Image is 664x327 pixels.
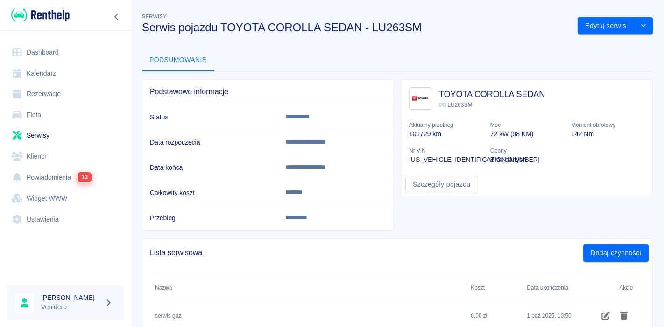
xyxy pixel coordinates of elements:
[578,17,634,35] button: Edytuj serwis
[490,129,564,139] p: 72 kW (98 KM)
[490,121,564,129] p: Moc
[571,121,645,129] p: Moment obrotowy
[150,112,270,122] h6: Status
[7,146,124,167] a: Klienci
[41,293,101,302] h6: [PERSON_NAME]
[150,213,270,223] h6: Przebieg
[615,308,633,324] button: Usuń czynność
[583,244,649,262] button: Dodaj czynności
[583,275,637,301] div: Akcje
[7,188,124,209] a: Widget WWW
[597,308,615,324] button: Edytuj czynność
[7,42,124,63] a: Dashboard
[409,121,483,129] p: Aktualny przebieg
[78,172,92,182] span: 13
[466,275,522,301] div: Koszt
[409,146,483,155] p: Nr VIN
[7,63,124,84] a: Kalendarz
[411,90,429,107] img: Image
[11,7,70,23] img: Renthelp logo
[619,275,633,301] div: Akcje
[634,17,653,35] button: drop-down
[527,275,568,301] div: Data ukończenia
[571,129,645,139] p: 142 Nm
[142,49,214,71] button: Podsumowanie
[522,275,583,301] div: Data ukończenia
[439,88,545,101] h3: TOYOTA COROLLA SEDAN
[409,129,483,139] p: 101729 km
[490,146,564,155] p: Opony
[471,275,485,301] div: Koszt
[490,155,564,165] p: Brak danych
[150,138,270,147] h6: Data rozpoczęcia
[439,101,545,109] p: LU263SM
[7,209,124,230] a: Ustawienia
[142,14,167,19] span: Serwisy
[7,7,70,23] a: Renthelp logo
[110,11,124,23] button: Zwiń nawigację
[142,21,570,34] h3: Serwis pojazdu TOYOTA COROLLA SEDAN - LU263SM
[527,312,571,320] div: 1 paź 2025, 10:50
[150,248,583,257] span: Lista serwisowa
[7,167,124,188] a: Powiadomienia13
[150,188,270,197] h6: Całkowity koszt
[155,275,172,301] div: Nazwa
[7,83,124,104] a: Rezerwacje
[150,163,270,172] h6: Data końca
[409,155,483,165] p: [US_VEHICLE_IDENTIFICATION_NUMBER]
[7,125,124,146] a: Serwisy
[41,302,101,312] p: Venidero
[155,312,181,320] div: serwis gaz
[150,87,386,97] span: Podstawowe informacje
[405,176,478,193] a: Szczegóły pojazdu
[150,275,466,301] div: Nazwa
[7,104,124,125] a: Flota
